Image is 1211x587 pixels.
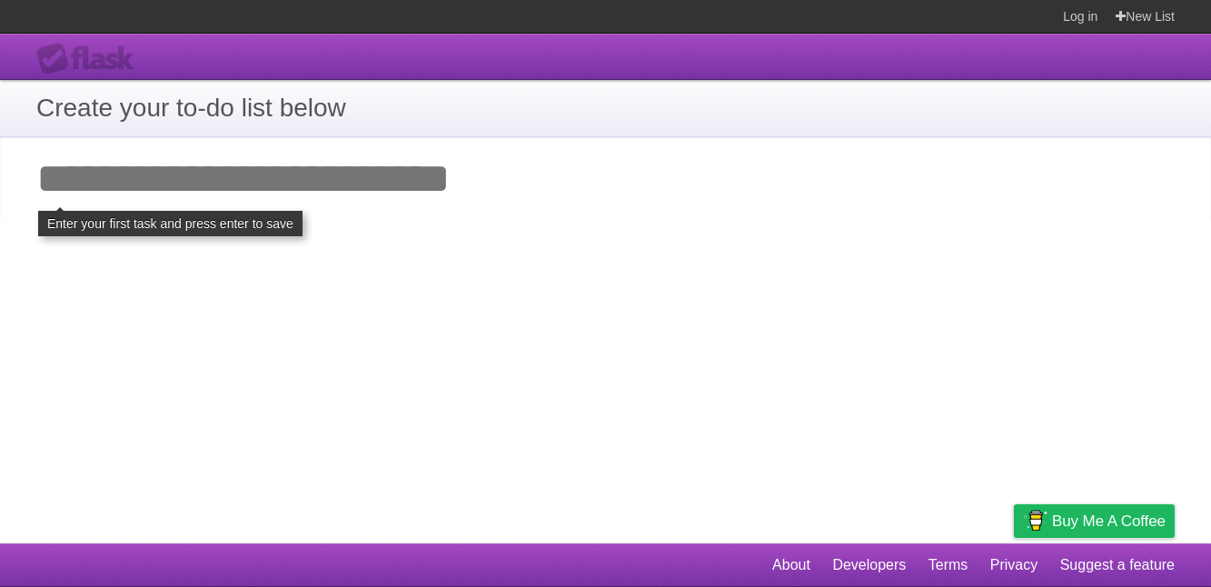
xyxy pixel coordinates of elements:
[1052,505,1166,537] span: Buy me a coffee
[1060,548,1175,582] a: Suggest a feature
[832,548,906,582] a: Developers
[772,548,810,582] a: About
[36,43,145,75] div: Flask
[928,548,968,582] a: Terms
[36,89,1175,127] h1: Create your to-do list below
[1014,504,1175,538] a: Buy me a coffee
[990,548,1037,582] a: Privacy
[1023,505,1047,536] img: Buy me a coffee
